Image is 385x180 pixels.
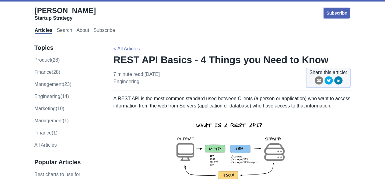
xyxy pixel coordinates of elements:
span: Share this article: [310,69,347,76]
button: linkedin [334,76,343,87]
a: Subscribe [93,28,115,34]
a: < All Articles [114,46,140,51]
button: twitter [324,76,333,87]
a: Search [57,28,72,34]
a: management(23) [34,82,72,87]
a: marketing(10) [34,106,65,111]
p: 7 minute read | [DATE] [114,71,160,85]
a: [PERSON_NAME]Startup Strategy [35,6,96,21]
a: All Articles [34,142,57,148]
p: A REST API is the most common standard used between Clients (a person or application) who want to... [114,95,351,110]
a: engineering [114,79,139,84]
a: finance(28) [34,70,60,75]
a: Management(1) [34,118,69,123]
h1: REST API Basics - 4 Things you Need to Know [114,54,351,66]
h3: Topics [34,44,101,52]
a: Subscribe [323,7,351,19]
a: Articles [35,28,53,34]
a: Finance(1) [34,130,58,135]
button: email [315,76,323,87]
div: Startup Strategy [35,15,96,21]
a: product(28) [34,57,60,63]
h3: Popular Articles [34,158,101,166]
span: [PERSON_NAME] [35,6,96,15]
a: engineering(14) [34,94,69,99]
a: About [76,28,89,34]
